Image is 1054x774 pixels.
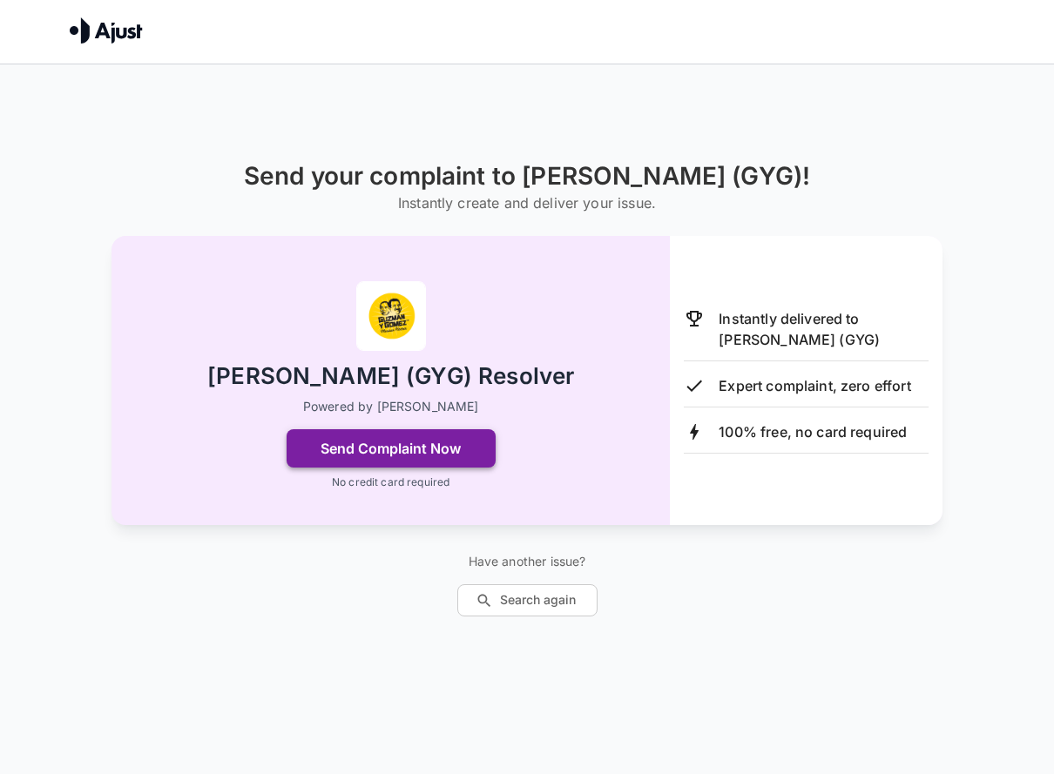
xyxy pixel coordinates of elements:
[457,584,598,616] button: Search again
[457,553,598,570] p: Have another issue?
[719,421,907,442] p: 100% free, no card required
[719,308,929,350] p: Instantly delivered to [PERSON_NAME] (GYG)
[332,474,449,490] p: No credit card required
[70,17,143,44] img: Ajust
[356,281,426,351] img: Guzman y Gomez (GYG)
[303,398,479,415] p: Powered by [PERSON_NAME]
[287,429,496,468] button: Send Complaint Now
[719,375,910,396] p: Expert complaint, zero effort
[244,191,810,215] h6: Instantly create and deliver your issue.
[244,162,810,191] h1: Send your complaint to [PERSON_NAME] (GYG)!
[207,361,574,392] h2: [PERSON_NAME] (GYG) Resolver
